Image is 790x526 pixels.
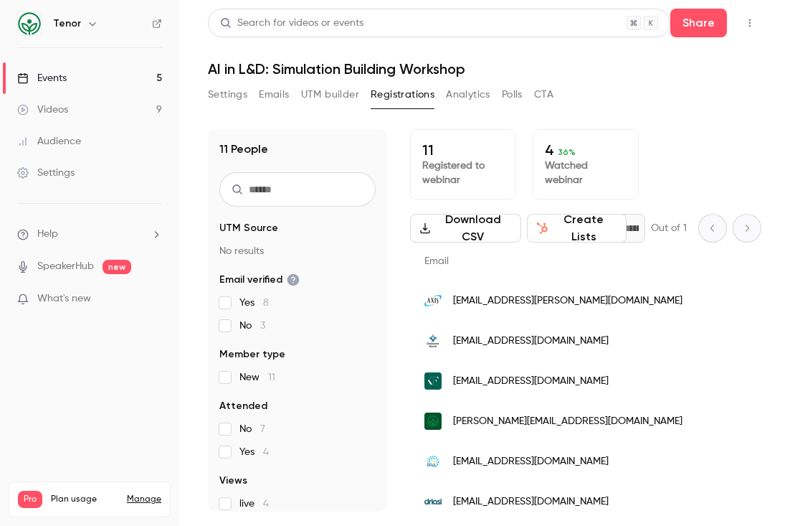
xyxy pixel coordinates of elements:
span: [EMAIL_ADDRESS][PERSON_NAME][DOMAIN_NAME] [453,293,682,309]
button: Polls [502,83,523,106]
span: 4 [263,447,269,457]
span: Email [424,256,449,266]
button: CTA [534,83,553,106]
span: [EMAIL_ADDRESS][DOMAIN_NAME] [453,374,609,389]
button: Create Lists [527,214,627,243]
button: Download CSV [410,214,521,243]
span: Plan usage [51,494,118,505]
div: Audience [17,134,81,149]
a: Manage [127,494,161,505]
span: Pro [18,491,42,508]
span: 11 [268,372,275,382]
p: Out of 1 [651,221,687,235]
span: 7 [260,424,265,434]
span: New [239,370,275,385]
span: Yes [239,296,269,310]
a: SpeakerHub [37,259,94,274]
button: Analytics [446,83,490,106]
button: UTM builder [301,83,359,106]
span: Attended [219,399,267,413]
iframe: Noticeable Trigger [145,293,162,306]
span: [EMAIL_ADDRESS][DOMAIN_NAME] [453,334,609,349]
span: No [239,422,265,436]
span: What's new [37,291,91,306]
span: Views [219,474,247,488]
span: [PERSON_NAME][EMAIL_ADDRESS][DOMAIN_NAME] [453,414,682,429]
p: No results [219,244,376,258]
img: axiscapital.com [424,292,442,309]
p: Registered to webinar [422,159,503,187]
div: Settings [17,166,75,180]
span: 4 [263,499,269,509]
span: No [239,319,265,333]
span: [EMAIL_ADDRESS][DOMAIN_NAME] [453,454,609,469]
span: live [239,497,269,511]
img: ppiaprogram.org [424,453,442,470]
img: Tenor [18,12,41,35]
img: kornferry.com [424,372,442,390]
span: UTM Source [219,221,278,235]
span: Help [37,227,58,242]
button: Settings [208,83,247,106]
span: [EMAIL_ADDRESS][DOMAIN_NAME] [453,494,609,509]
h6: Tenor [53,17,81,31]
h1: 11 People [219,141,268,158]
p: 11 [422,141,503,159]
span: new [103,260,131,274]
button: Registrations [371,83,434,106]
span: Yes [239,445,269,459]
button: Share [670,9,727,37]
img: delawarenorth.com [424,332,442,349]
h1: AI in L&D: Simulation Building Workshop [208,60,761,78]
span: Member type [219,347,285,362]
div: Videos [17,103,68,117]
span: 3 [260,321,265,331]
div: Search for videos or events [220,16,363,31]
span: 36 % [558,147,576,157]
button: Emails [259,83,289,106]
img: driasi.com [424,493,442,510]
p: 4 [545,141,626,159]
span: 8 [263,298,269,308]
li: help-dropdown-opener [17,227,162,242]
span: Email verified [219,273,300,287]
img: tenorhq.com [424,413,442,430]
p: Watched webinar [545,159,626,187]
div: Events [17,71,67,85]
